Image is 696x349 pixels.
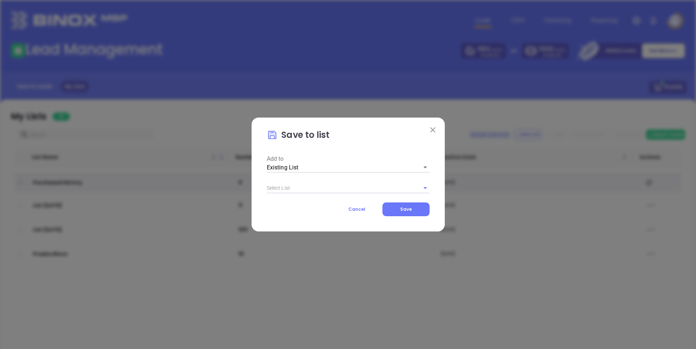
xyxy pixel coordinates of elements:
[420,183,430,193] button: Open
[267,182,409,193] input: Select List
[400,206,412,212] span: Save
[382,202,430,216] button: Save
[267,128,430,145] p: Save to list
[335,202,379,216] button: Cancel
[348,206,365,212] span: Cancel
[430,127,435,132] img: close modal
[267,156,430,162] label: Add to
[267,162,430,173] div: Existing List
